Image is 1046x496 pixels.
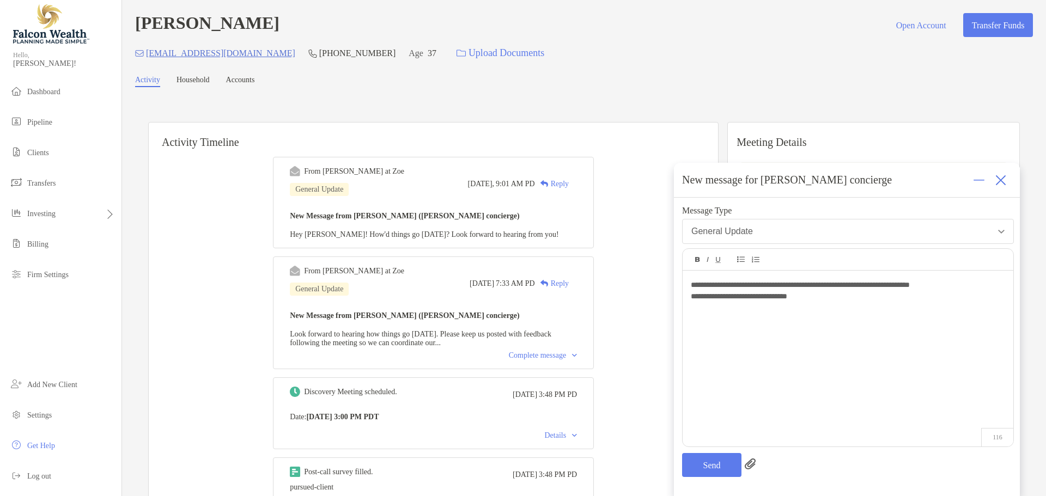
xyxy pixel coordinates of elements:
img: investing icon [10,206,23,219]
b: New Message from [PERSON_NAME] ([PERSON_NAME] concierge) [290,311,520,320]
img: pipeline icon [10,115,23,128]
span: Billing [27,240,48,248]
div: New message for [PERSON_NAME] concierge [682,174,892,186]
h4: [PERSON_NAME] [135,13,279,37]
span: [DATE] [513,470,537,479]
img: Event icon [290,387,300,397]
span: Hey [PERSON_NAME]! How'd things go [DATE]? Look forward to hearing from you! [290,230,559,238]
span: 7:33 AM PD [496,279,535,288]
img: button icon [457,50,466,57]
img: Email Icon [135,50,144,57]
button: Open Account [887,13,954,37]
span: pursued-client [290,483,333,491]
span: Log out [27,472,51,480]
button: General Update [682,219,1014,244]
p: Meeting Details [737,136,1011,149]
div: General Update [290,183,349,196]
img: Event icon [290,166,300,176]
div: Post-call survey filled. [304,468,373,476]
span: Firm Settings [27,271,69,279]
img: Chevron icon [572,434,577,437]
img: add_new_client icon [10,377,23,390]
img: Falcon Wealth Planning Logo [13,4,89,44]
img: dashboard icon [10,84,23,97]
b: New Message from [PERSON_NAME] ([PERSON_NAME] concierge) [290,212,520,220]
span: 3:48 PM PD [539,470,577,479]
img: logout icon [10,469,23,482]
span: Clients [27,149,49,157]
b: [DATE] 3:00 PM PDT [306,413,379,421]
span: Add New Client [27,381,77,389]
div: Reply [535,178,569,189]
div: Details [544,431,577,440]
img: Editor control icon [715,257,721,263]
p: [PHONE_NUMBER] [319,46,396,60]
h6: Activity Timeline [149,123,718,149]
div: Reply [535,278,569,289]
img: Editor control icon [695,257,700,262]
img: Phone Icon [308,49,317,58]
span: Settings [27,411,52,419]
img: Reply icon [540,180,549,187]
span: Dashboard [27,88,60,96]
a: Upload Documents [449,41,551,65]
span: Pipeline [27,118,52,126]
a: Activity [135,76,160,87]
span: [PERSON_NAME]! [13,59,115,68]
img: firm-settings icon [10,267,23,280]
span: 3:48 PM PD [539,390,577,399]
img: Reply icon [540,280,549,287]
a: Accounts [226,76,255,87]
span: Look forward to hearing how things go [DATE]. Please keep us posted with feedback following the m... [290,330,551,347]
img: Open dropdown arrow [998,230,1005,234]
span: Transfers [27,179,56,187]
button: Send [682,453,741,477]
img: paperclip attachments [745,458,756,469]
p: Age [409,46,423,60]
span: [DATE] [513,390,537,399]
div: Discovery Meeting scheduled. [304,388,397,396]
img: transfers icon [10,176,23,189]
button: Transfer Funds [963,13,1033,37]
img: Editor control icon [751,256,759,263]
p: 116 [981,428,1013,446]
span: Get Help [27,442,55,450]
span: Investing [27,210,56,218]
p: 37 [428,46,436,60]
span: 9:01 AM PD [496,180,535,188]
a: Household [177,76,210,87]
img: get-help icon [10,438,23,451]
img: Event icon [290,467,300,477]
img: Editor control icon [707,257,709,262]
span: Message Type [682,206,1014,216]
img: Close [995,175,1006,186]
img: clients icon [10,145,23,158]
img: billing icon [10,237,23,250]
div: General Update [290,283,349,296]
img: Chevron icon [572,354,577,357]
div: Complete message [509,351,577,360]
div: From [PERSON_NAME] at Zoe [304,267,404,275]
img: Expand or collapse [974,175,984,186]
img: settings icon [10,408,23,421]
span: [DATE] [470,279,494,288]
div: General Update [691,226,753,236]
img: Event icon [290,266,300,276]
span: [DATE], [467,180,494,188]
div: From [PERSON_NAME] at Zoe [304,167,404,176]
p: [EMAIL_ADDRESS][DOMAIN_NAME] [146,46,295,60]
p: Date : [290,410,577,424]
img: Editor control icon [737,256,745,262]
